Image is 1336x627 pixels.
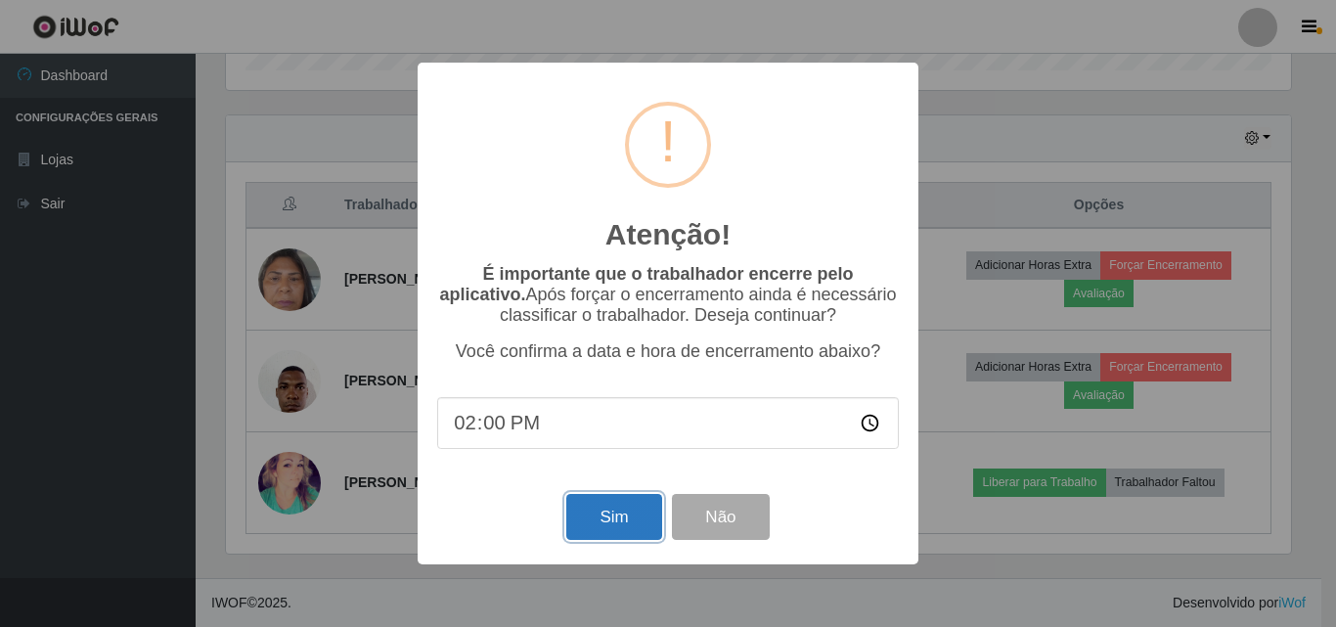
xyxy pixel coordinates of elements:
h2: Atenção! [605,217,731,252]
b: É importante que o trabalhador encerre pelo aplicativo. [439,264,853,304]
p: Você confirma a data e hora de encerramento abaixo? [437,341,899,362]
p: Após forçar o encerramento ainda é necessário classificar o trabalhador. Deseja continuar? [437,264,899,326]
button: Não [672,494,769,540]
button: Sim [566,494,661,540]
